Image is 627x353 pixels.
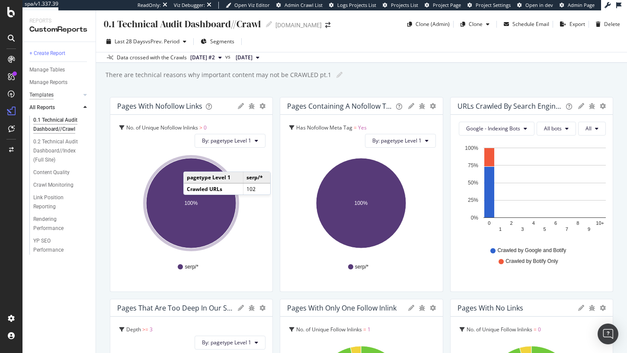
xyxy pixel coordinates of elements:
div: Pages with only one follow inlink [287,304,397,312]
div: Pages with nofollow linksgeargearNo. of Unique Nofollow Inlinks > 0By: pagetype Level 1A chart.se... [110,97,273,292]
span: No. of Unique Follow Inlinks [296,326,362,333]
div: Viz Debugger: [174,2,205,9]
td: serp/* [243,172,271,183]
div: gear [430,305,436,311]
span: > [199,124,202,131]
span: = [534,326,537,333]
div: bug [248,103,255,109]
div: All Reports [29,103,55,112]
div: + Create Report [29,49,65,58]
text: 2 [510,220,512,226]
div: Rendering Performance [33,215,82,233]
span: Admin Crawl List [285,2,323,8]
div: YP SEO Performance [33,236,81,255]
span: All [585,125,592,132]
button: Last 28 DaysvsPrev. Period [103,35,190,49]
text: 1 [499,227,502,232]
div: bug [589,305,595,311]
a: Project Page [425,2,461,9]
span: By: pagetype Level 1 [202,137,251,144]
span: 1 [368,326,371,333]
span: vs [225,53,232,61]
text: 9 [588,227,590,232]
a: Logs Projects List [329,2,376,9]
button: Delete [592,17,620,31]
text: 100% [465,145,478,151]
span: Project Page [433,2,461,8]
div: [DOMAIN_NAME] [275,21,322,29]
span: Depth [126,326,141,333]
button: [DATE] #2 [187,52,225,63]
a: Open in dev [517,2,553,9]
span: Logs Projects List [337,2,376,8]
a: Manage Tables [29,65,90,74]
text: 3 [521,227,524,232]
svg: A chart. [287,155,435,255]
div: Templates [29,91,54,100]
span: Last 28 Days [115,38,145,45]
div: URLs Crawled by Search Engine by depthgeargearGoogle - Indexing BotsAll botsAllA chart.Crawled by... [450,97,613,292]
text: 100% [185,200,198,206]
div: Reports [29,17,89,25]
span: = [363,326,366,333]
text: 50% [468,180,478,186]
span: By: pagetype Level 1 [202,339,251,346]
button: By: pagetype Level 1 [195,134,266,148]
svg: A chart. [457,142,606,243]
div: Pages with nofollow links [117,102,202,110]
div: Content Quality [33,168,70,177]
div: gear [600,103,606,109]
span: No. of Unique Follow Inlinks [467,326,532,333]
a: Templates [29,91,81,100]
span: vs Prev. Period [145,38,179,45]
span: Open in dev [525,2,553,8]
div: Clone [469,20,483,28]
button: [DATE] [232,52,263,63]
span: By: pagetype Level 1 [372,137,422,144]
text: 5 [543,227,546,232]
a: Projects List [383,2,418,9]
div: 0.1 Technical Audit Dashboard//Crawl [33,116,84,134]
span: >= [142,326,148,333]
div: bug [419,103,425,109]
div: Link Position Reporting [33,193,82,211]
span: serp/* [185,263,198,271]
span: Yes [358,124,367,131]
div: Export [569,20,585,28]
div: Pages containing a nofollow taggeargearHas Nofollow Meta Tag = YesBy: pagetype Level 1A chart.serp/* [280,97,443,292]
a: Content Quality [33,168,90,177]
span: 3 [150,326,153,333]
a: Project Settings [467,2,511,9]
button: By: pagetype Level 1 [365,134,436,148]
text: 6 [554,220,557,226]
div: There are technical reasons why important content may not be CRAWLED pt.1 [105,71,331,79]
a: Link Position Reporting [33,193,90,211]
span: Segments [210,38,234,45]
span: Projects List [391,2,418,8]
div: gear [259,103,266,109]
td: Crawled URLs [184,183,243,194]
text: 4 [532,220,534,226]
a: All Reports [29,103,81,112]
text: 0% [470,215,478,221]
span: All bots [544,125,562,132]
text: 100% [355,200,368,206]
div: URLs Crawled by Search Engine by depth [457,102,563,110]
div: gear [259,305,266,311]
button: Google - Indexing Bots [459,122,534,136]
i: Edit report name [336,72,342,78]
div: CustomReports [29,25,89,35]
div: Data crossed with the Crawls [117,54,187,62]
div: bug [589,103,595,109]
a: 0.1 Technical Audit Dashboard//Crawl [33,116,90,134]
div: Pages with no links [457,304,523,312]
a: Open Viz Editor [226,2,270,9]
button: Clone (Admin) [404,17,450,31]
div: arrow-right-arrow-left [325,22,330,28]
div: Schedule Email [512,20,549,28]
button: Schedule Email [500,17,549,31]
td: 102 [243,183,271,194]
a: + Create Report [29,49,90,58]
div: Manage Tables [29,65,65,74]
